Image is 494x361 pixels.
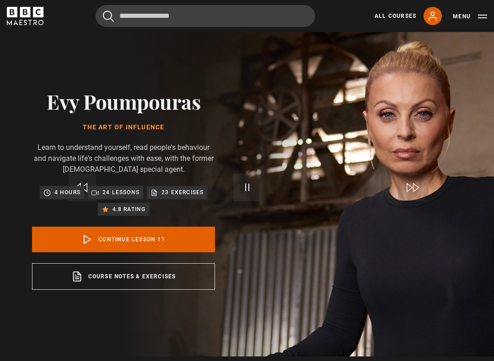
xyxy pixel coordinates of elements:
p: 4.8 rating [113,205,146,214]
p: 23 exercises [161,188,204,197]
h2: Evy Poumpouras [32,90,215,113]
a: Continue lesson 11 [32,227,215,252]
svg: BBC Maestro [7,7,43,25]
h1: The Art of Influence [32,124,215,131]
p: 4 hours [54,188,81,197]
button: Submit the search query [103,11,114,22]
p: Learn to understand yourself, read people's behaviour and navigate life's challenges with ease, w... [32,142,215,175]
button: Toggle navigation [453,12,487,21]
a: All Courses [375,12,416,20]
input: Search [96,5,315,27]
p: 24 lessons [102,188,140,197]
a: Course notes & exercises [32,263,215,290]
